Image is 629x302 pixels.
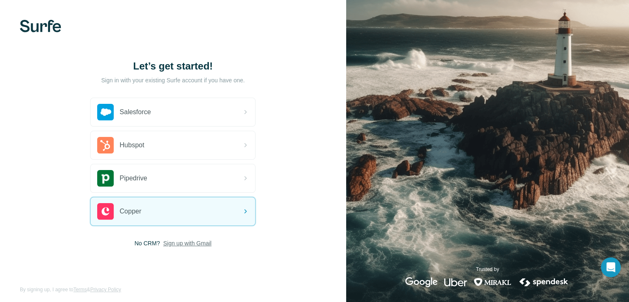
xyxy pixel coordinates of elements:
[120,107,151,117] span: Salesforce
[474,277,512,287] img: mirakl's logo
[97,203,114,220] img: copper's logo
[120,206,141,216] span: Copper
[101,76,245,84] p: Sign in with your existing Surfe account if you have one.
[120,140,144,150] span: Hubspot
[90,287,121,292] a: Privacy Policy
[20,286,121,293] span: By signing up, I agree to &
[601,257,621,277] div: Open Intercom Messenger
[476,266,499,273] p: Trusted by
[120,173,147,183] span: Pipedrive
[20,20,61,32] img: Surfe's logo
[405,277,438,287] img: google's logo
[444,277,467,287] img: uber's logo
[97,170,114,187] img: pipedrive's logo
[90,60,256,73] h1: Let’s get started!
[97,104,114,120] img: salesforce's logo
[518,277,569,287] img: spendesk's logo
[73,287,87,292] a: Terms
[134,239,160,247] span: No CRM?
[163,239,212,247] button: Sign up with Gmail
[97,137,114,153] img: hubspot's logo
